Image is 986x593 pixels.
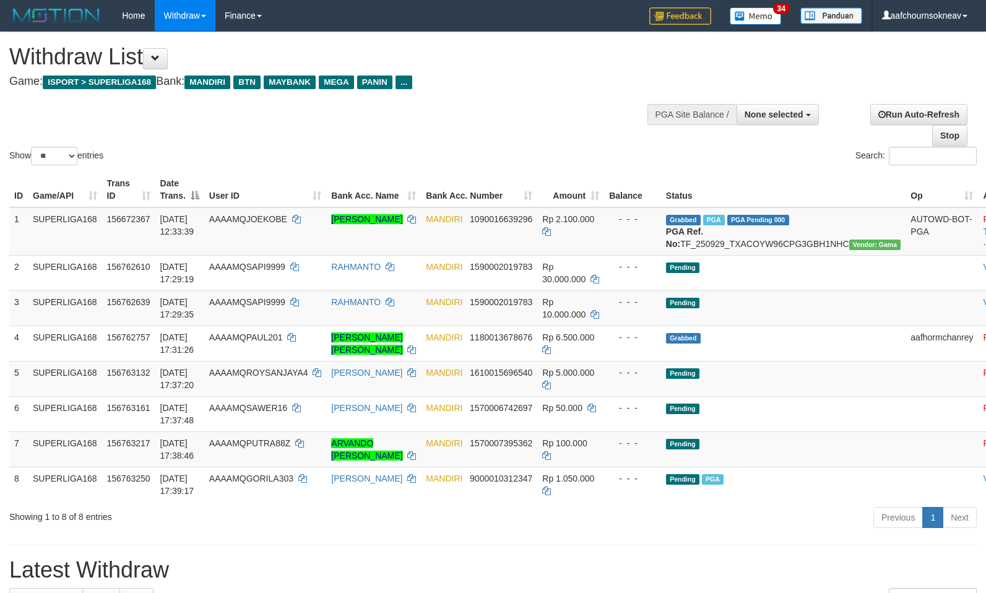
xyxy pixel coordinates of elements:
a: [PERSON_NAME] [331,368,402,378]
div: - - - [609,331,656,344]
div: - - - [609,213,656,225]
th: Status [661,172,906,207]
td: SUPERLIGA168 [28,431,102,467]
th: Trans ID: activate to sort column ascending [102,172,155,207]
td: 8 [9,467,28,502]
b: PGA Ref. No: [666,227,703,249]
img: panduan.png [800,7,862,24]
span: Rp 6.500.000 [542,332,594,342]
span: Vendor URL: https://trx31.1velocity.biz [849,240,901,250]
th: Amount: activate to sort column ascending [537,172,604,207]
div: PGA Site Balance / [647,104,737,125]
td: SUPERLIGA168 [28,396,102,431]
span: 156672367 [107,214,150,224]
span: 156763250 [107,474,150,483]
span: Pending [666,404,699,414]
span: Pending [666,262,699,273]
span: MANDIRI [426,403,462,413]
span: Copy 1570007395362 to clipboard [470,438,532,448]
input: Search: [889,147,977,165]
span: MANDIRI [426,474,462,483]
img: Feedback.jpg [649,7,711,25]
a: Previous [873,507,923,528]
th: Op: activate to sort column ascending [906,172,978,207]
td: 7 [9,431,28,467]
span: [DATE] 17:38:46 [160,438,194,461]
a: Stop [932,125,967,146]
span: Rp 5.000.000 [542,368,594,378]
span: MANDIRI [184,76,230,89]
span: Copy 1590002019783 to clipboard [470,297,532,307]
span: MANDIRI [426,438,462,448]
span: Copy 1570006742697 to clipboard [470,403,532,413]
span: Copy 9000010312347 to clipboard [470,474,532,483]
th: Date Trans.: activate to sort column descending [155,172,204,207]
td: 6 [9,396,28,431]
a: RAHMANTO [331,262,381,272]
span: 156763217 [107,438,150,448]
span: 34 [773,3,790,14]
span: AAAAMQJOEKOBE [209,214,287,224]
th: User ID: activate to sort column ascending [204,172,327,207]
td: SUPERLIGA168 [28,467,102,502]
span: Copy 1180013678676 to clipboard [470,332,532,342]
th: ID [9,172,28,207]
span: MANDIRI [426,368,462,378]
span: Rp 100.000 [542,438,587,448]
img: Button%20Memo.svg [730,7,782,25]
span: Rp 1.050.000 [542,474,594,483]
span: Grabbed [666,333,701,344]
a: [PERSON_NAME] [331,474,402,483]
td: TF_250929_TXACOYW96CPG3GBH1NHC [661,207,906,256]
td: 5 [9,361,28,396]
a: Run Auto-Refresh [870,104,967,125]
span: AAAAMQPUTRA88Z [209,438,290,448]
span: AAAAMQROYSANJAYA4 [209,368,308,378]
th: Bank Acc. Number: activate to sort column ascending [421,172,537,207]
span: MEGA [319,76,354,89]
span: AAAAMQSAPI9999 [209,297,285,307]
img: MOTION_logo.png [9,6,103,25]
td: AUTOWD-BOT-PGA [906,207,978,256]
span: [DATE] 17:29:35 [160,297,194,319]
span: Copy 1590002019783 to clipboard [470,262,532,272]
span: Rp 2.100.000 [542,214,594,224]
span: 156763161 [107,403,150,413]
span: 156762639 [107,297,150,307]
span: MANDIRI [426,262,462,272]
div: Showing 1 to 8 of 8 entries [9,506,402,523]
span: Pending [666,368,699,379]
span: ISPORT > SUPERLIGA168 [43,76,156,89]
span: Grabbed [666,215,701,225]
span: [DATE] 17:39:17 [160,474,194,496]
span: [DATE] 17:37:20 [160,368,194,390]
td: SUPERLIGA168 [28,326,102,361]
span: Marked by aafsengchandara [702,474,724,485]
td: 1 [9,207,28,256]
span: Pending [666,439,699,449]
span: PGA Pending [727,215,789,225]
div: - - - [609,296,656,308]
a: [PERSON_NAME] [PERSON_NAME] [331,332,402,355]
span: MAYBANK [264,76,316,89]
span: 156762757 [107,332,150,342]
span: Copy 1090016639296 to clipboard [470,214,532,224]
span: AAAAMQSAPI9999 [209,262,285,272]
span: [DATE] 17:37:48 [160,403,194,425]
a: [PERSON_NAME] [331,214,402,224]
a: [PERSON_NAME] [331,403,402,413]
td: SUPERLIGA168 [28,361,102,396]
span: Rp 30.000.000 [542,262,586,284]
td: SUPERLIGA168 [28,255,102,290]
button: None selected [737,104,819,125]
td: 3 [9,290,28,326]
td: 2 [9,255,28,290]
span: BTN [233,76,261,89]
a: ARVANDO [PERSON_NAME] [331,438,402,461]
a: RAHMANTO [331,297,381,307]
select: Showentries [31,147,77,165]
span: [DATE] 17:31:26 [160,332,194,355]
span: None selected [745,110,803,119]
h4: Game: Bank: [9,76,645,88]
span: Rp 10.000.000 [542,297,586,319]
